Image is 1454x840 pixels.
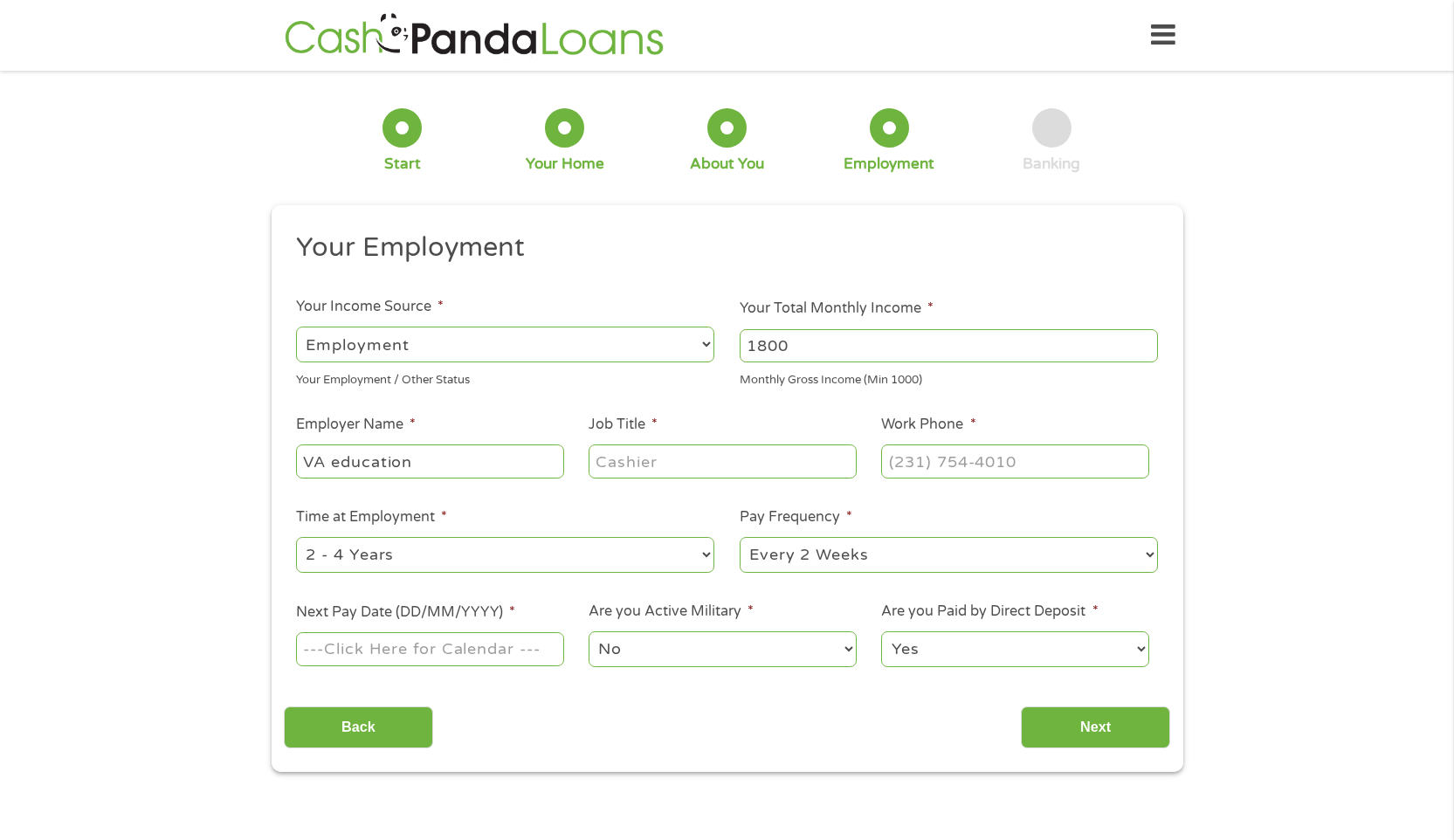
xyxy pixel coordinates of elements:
div: Monthly Gross Income (Min 1000) [740,366,1158,389]
input: ---Click Here for Calendar --- [296,632,563,665]
label: Your Total Monthly Income [740,300,934,318]
input: Next [1021,706,1170,749]
label: Employer Name [296,416,416,434]
input: 1800 [740,329,1158,362]
label: Job Title [589,416,658,434]
h2: Your Employment [296,231,1145,265]
img: GetLoanNow Logo [279,10,669,60]
input: Cashier [589,444,856,478]
input: Back [284,706,433,749]
div: Start [384,155,421,174]
label: Pay Frequency [740,508,852,527]
label: Work Phone [881,416,975,434]
label: Are you Active Military [589,602,754,621]
input: Walmart [296,444,563,478]
label: Your Income Source [296,298,444,316]
div: Banking [1023,155,1080,174]
div: Your Home [526,155,604,174]
div: About You [690,155,764,174]
div: Your Employment / Other Status [296,366,714,389]
label: Next Pay Date (DD/MM/YYYY) [296,603,515,622]
div: Employment [844,155,934,174]
input: (231) 754-4010 [881,444,1148,478]
label: Are you Paid by Direct Deposit [881,602,1098,621]
label: Time at Employment [296,508,447,527]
